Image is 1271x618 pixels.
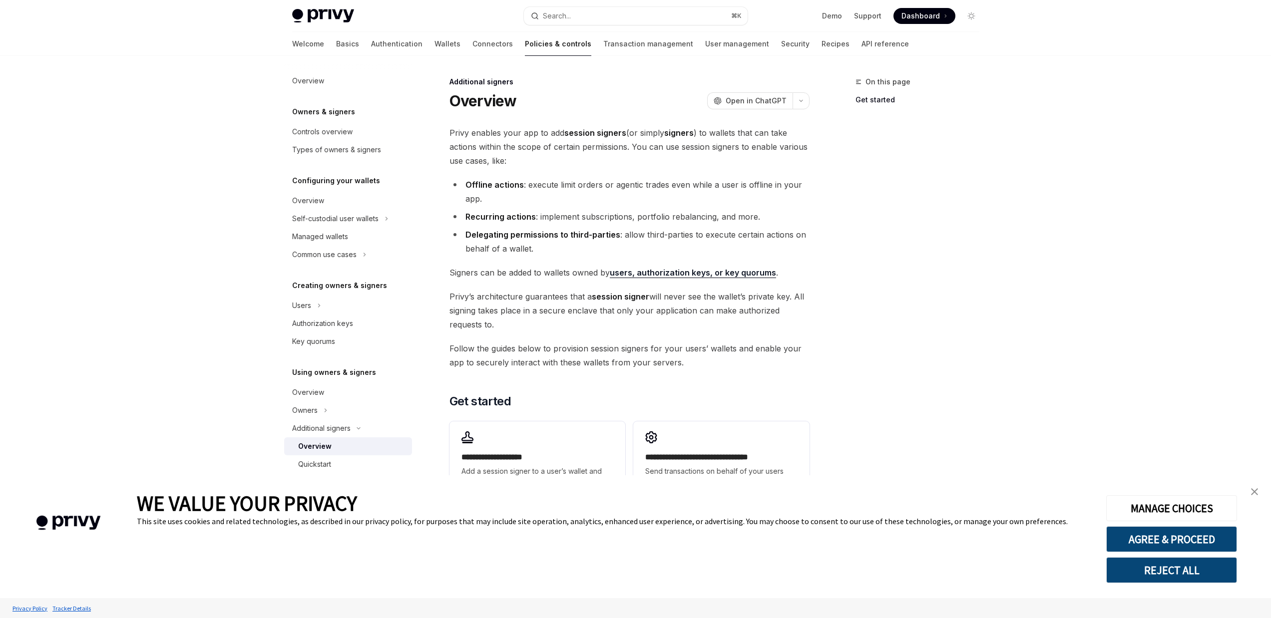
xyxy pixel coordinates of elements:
a: Overview [284,437,412,455]
img: company logo [15,501,122,545]
a: Quickstart [284,455,412,473]
span: On this page [865,76,910,88]
a: Welcome [292,32,324,56]
a: Overview [284,72,412,90]
button: AGREE & PROCEED [1106,526,1237,552]
li: : execute limit orders or agentic trades even while a user is offline in your app. [449,178,810,206]
div: This site uses cookies and related technologies, as described in our privacy policy, for purposes... [137,516,1091,526]
button: Toggle dark mode [963,8,979,24]
button: REJECT ALL [1106,557,1237,583]
span: Privy’s architecture guarantees that a will never see the wallet’s private key. All signing takes... [449,290,810,331]
span: Add a session signer to a user’s wallet and start interacting with the wallet from your servers. [461,465,613,501]
span: Open in ChatGPT [726,96,787,106]
h5: Configuring your wallets [292,175,380,187]
strong: session signer [592,292,649,302]
strong: signers [664,128,694,138]
strong: Recurring actions [465,212,536,222]
a: User management [705,32,769,56]
span: Dashboard [901,11,940,21]
a: Controls overview [284,123,412,141]
div: Quickstart [298,458,331,470]
div: Authorization keys [292,317,353,329]
button: MANAGE CHOICES [1106,495,1237,521]
h1: Overview [449,92,517,110]
li: : implement subscriptions, portfolio rebalancing, and more. [449,210,810,224]
img: light logo [292,9,354,23]
strong: Offline actions [465,180,524,190]
span: Send transactions on behalf of your users from a server environment. [645,465,797,489]
span: Follow the guides below to provision session signers for your users’ wallets and enable your app ... [449,341,810,369]
a: Managed wallets [284,228,412,246]
h5: Owners & signers [292,106,355,118]
div: Self-custodial user wallets [292,213,379,225]
a: Support [854,11,881,21]
a: Overview [284,192,412,210]
a: Tracker Details [50,600,93,617]
div: Additional signers [449,77,810,87]
a: Connectors [472,32,513,56]
a: Authentication [371,32,423,56]
div: Common use cases [292,249,357,261]
div: Users [292,300,311,311]
a: Types of owners & signers [284,141,412,159]
a: API reference [861,32,909,56]
h5: Creating owners & signers [292,280,387,292]
span: Get started [449,393,511,409]
a: Recipes [822,32,849,56]
a: close banner [1245,482,1265,502]
div: Overview [292,386,324,398]
span: ⌘ K [731,12,742,20]
div: Types of owners & signers [292,144,381,156]
li: : allow third-parties to execute certain actions on behalf of a wallet. [449,228,810,256]
button: Open in ChatGPT [707,92,793,109]
div: Controls overview [292,126,353,138]
strong: Delegating permissions to third-parties [465,230,620,240]
span: Privy enables your app to add (or simply ) to wallets that can take actions within the scope of c... [449,126,810,168]
div: Key quorums [292,335,335,347]
a: Overview [284,383,412,401]
a: Security [781,32,810,56]
div: Search... [543,10,571,22]
a: Get started [855,92,987,108]
a: Transaction management [603,32,693,56]
a: **** **** **** *****Add a session signer to a user’s wallet and start interacting with the wallet... [449,421,625,511]
a: Policies & controls [525,32,591,56]
strong: session signers [564,128,626,138]
a: Privacy Policy [10,600,50,617]
img: close banner [1251,488,1258,495]
span: WE VALUE YOUR PRIVACY [137,490,357,516]
a: Configure signers [284,473,412,491]
div: Overview [292,75,324,87]
div: Managed wallets [292,231,348,243]
a: Wallets [434,32,460,56]
div: Overview [292,195,324,207]
h5: Using owners & signers [292,366,376,378]
a: Dashboard [893,8,955,24]
button: Search...⌘K [524,7,748,25]
a: Demo [822,11,842,21]
div: Owners [292,404,318,416]
span: Signers can be added to wallets owned by . [449,266,810,280]
a: Basics [336,32,359,56]
a: users, authorization keys, or key quorums [610,268,776,278]
div: Additional signers [292,422,351,434]
div: Overview [298,440,332,452]
a: Key quorums [284,332,412,350]
a: Authorization keys [284,314,412,332]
